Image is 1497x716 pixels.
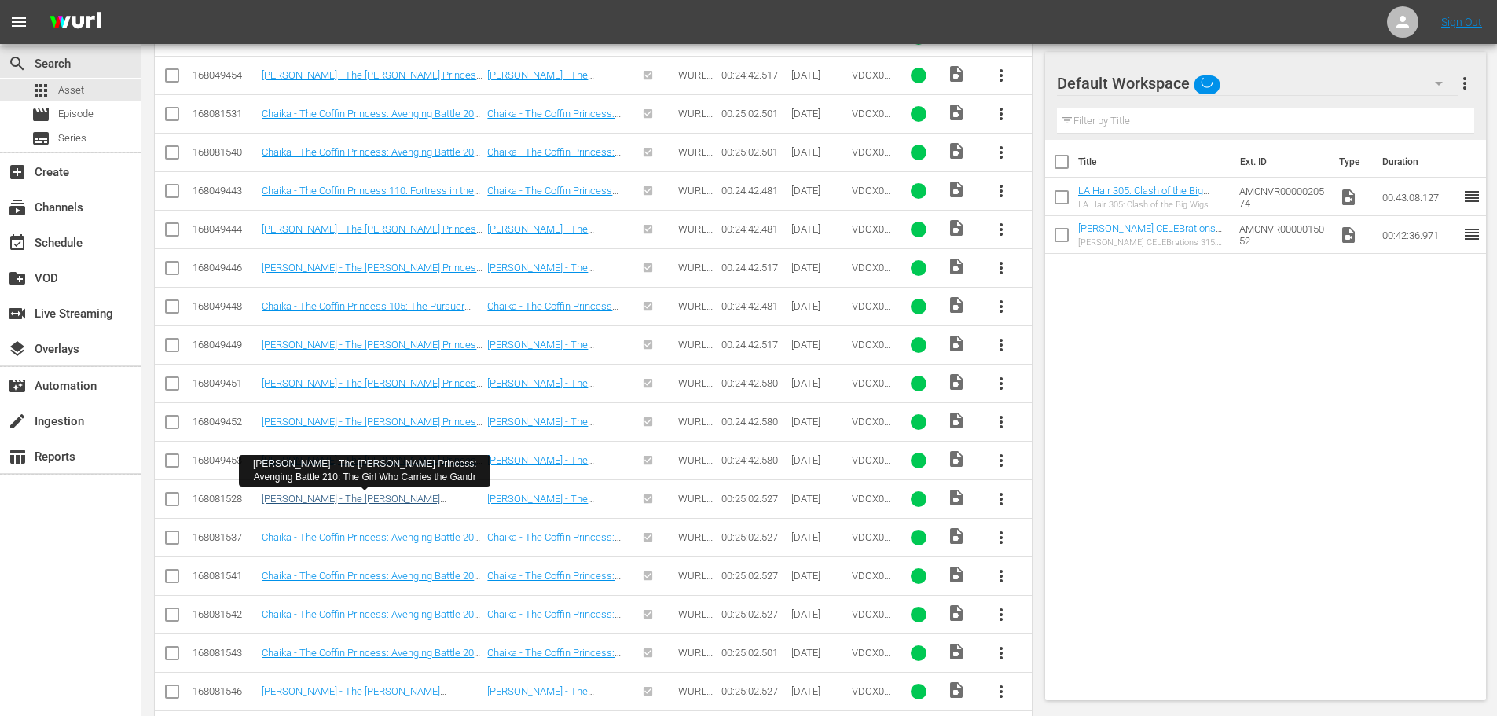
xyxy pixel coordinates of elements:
[947,103,966,122] span: Video
[193,339,257,351] div: 168049449
[992,490,1011,509] span: more_vert
[982,480,1020,518] button: more_vert
[982,326,1020,364] button: more_vert
[262,146,482,170] a: Chaika - The Coffin Princess: Avenging Battle 205: The Emperor's Inheritance
[487,531,622,567] a: Chaika - The Coffin Princess: Avenging Battle 208: The Bells of Contention
[982,172,1020,210] button: more_vert
[852,223,890,259] span: VDOX0000000000025747
[487,300,618,336] a: Chaika - The Coffin Princess 105: The Pursuer and the Pursued
[982,403,1020,441] button: more_vert
[721,570,786,582] div: 00:25:02.527
[262,300,471,324] a: Chaika - The Coffin Princess 105: The Pursuer and the Pursued
[852,454,890,490] span: VDOX0000000000025744
[852,108,890,143] span: VDOX0000000000025735
[982,288,1020,325] button: more_vert
[678,454,713,478] span: WURL Feed
[487,416,626,451] a: [PERSON_NAME] - The [PERSON_NAME] Princess 101: The Girl Who Bears the Coffin
[487,108,621,143] a: Chaika - The Coffin Princess: Avenging Battle 209: The Throne That Invites War
[721,647,786,659] div: 00:25:02.501
[193,608,257,620] div: 168081542
[262,223,482,247] a: [PERSON_NAME] - The [PERSON_NAME] Princess 109: The Value of Memories
[487,608,621,644] a: Chaika - The Coffin Princess: Avenging Battle 204: [GEOGRAPHIC_DATA]
[58,83,84,98] span: Asset
[193,108,257,119] div: 168081531
[193,300,257,312] div: 168049448
[262,377,482,401] a: [PERSON_NAME] - The [PERSON_NAME] Princess 102: The Lazy Man's Choice
[721,531,786,543] div: 00:25:02.527
[721,69,786,81] div: 00:24:42.517
[1339,188,1358,207] span: Video
[1330,140,1373,184] th: Type
[852,647,890,682] span: VDOX0000000000025742
[678,223,713,247] span: WURL Feed
[982,442,1020,479] button: more_vert
[721,685,786,697] div: 00:25:02.527
[31,105,50,124] span: Episode
[245,457,484,484] div: [PERSON_NAME] - The [PERSON_NAME] Princess: Avenging Battle 210: The Girl Who Carries the Gandr
[678,146,713,170] span: WURL Feed
[678,493,713,516] span: WURL Feed
[1231,140,1330,184] th: Ext. ID
[678,531,713,555] span: WURL Feed
[791,570,847,582] div: [DATE]
[193,185,257,196] div: 168049443
[982,134,1020,171] button: more_vert
[262,647,482,670] a: Chaika - The Coffin Princess: Avenging Battle 202: A Wizard's Pride
[487,647,626,682] a: Chaika - The Coffin Princess: Avenging Battle 202: A Wizard's Pride
[721,416,786,428] div: 00:24:42.580
[1078,185,1209,208] a: LA Hair 305: Clash of the Big Wigs
[791,69,847,81] div: [DATE]
[487,377,626,413] a: [PERSON_NAME] - The [PERSON_NAME] Princess 102: The Lazy Man's Choice
[1441,16,1482,28] a: Sign Out
[678,69,713,93] span: WURL Feed
[982,634,1020,672] button: more_vert
[262,608,482,632] a: Chaika - The Coffin Princess: Avenging Battle 204: [GEOGRAPHIC_DATA]
[721,223,786,235] div: 00:24:42.481
[947,296,966,314] span: Video
[487,493,615,540] a: [PERSON_NAME] - The [PERSON_NAME] Princess: Avenging Battle 210: The Girl Who Carries the Gandr
[852,185,890,220] span: VDOX0000000000025746
[31,81,50,100] span: Asset
[58,106,94,122] span: Episode
[947,604,966,622] span: Video
[992,336,1011,354] span: more_vert
[992,413,1011,431] span: more_vert
[8,304,27,323] span: Live Streaming
[852,608,890,644] span: VDOX0000000000025740
[193,416,257,428] div: 168049452
[193,146,257,158] div: 168081540
[193,69,257,81] div: 168049454
[193,223,257,235] div: 168049444
[852,146,890,182] span: VDOX0000000000025739
[791,262,847,274] div: [DATE]
[791,108,847,119] div: [DATE]
[947,373,966,391] span: Video
[852,69,890,105] span: VDOX0000000000025745
[1462,225,1481,244] span: reorder
[721,339,786,351] div: 00:24:42.517
[721,377,786,389] div: 00:24:42.580
[791,647,847,659] div: [DATE]
[947,565,966,584] span: Video
[1078,237,1227,248] div: [PERSON_NAME] CELEBrations 315: [PERSON_NAME]
[31,129,50,148] span: Series
[992,220,1011,239] span: more_vert
[982,596,1020,633] button: more_vert
[8,233,27,252] span: Schedule
[947,257,966,276] span: Video
[487,69,626,105] a: [PERSON_NAME] - The [PERSON_NAME] Princess 111: The False Princess
[678,647,713,670] span: WURL Feed
[982,365,1020,402] button: more_vert
[791,608,847,620] div: [DATE]
[58,130,86,146] span: Series
[992,374,1011,393] span: more_vert
[992,605,1011,624] span: more_vert
[262,185,480,208] a: Chaika - The Coffin Princess 110: Fortress in the Sky
[791,300,847,312] div: [DATE]
[992,644,1011,663] span: more_vert
[262,69,482,93] a: [PERSON_NAME] - The [PERSON_NAME] Princess 111: The False Princess
[791,223,847,235] div: [DATE]
[721,146,786,158] div: 00:25:02.501
[1455,64,1474,102] button: more_vert
[852,416,890,451] span: VDOX0000000000028199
